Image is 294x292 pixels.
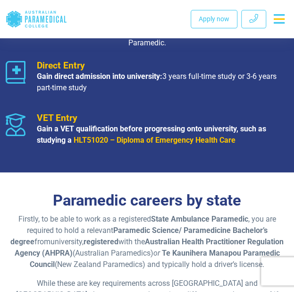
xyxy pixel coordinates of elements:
h2: Paramedic careers by state [6,191,288,210]
a: Apply now [191,10,237,28]
strong: Australian Health Practitioner Regulation Agency (AHPRA) [15,237,284,258]
strong: Te Kaunihera Manapou Paramedic Council [30,249,280,269]
em: or [153,249,160,258]
a: HLT51020 – Diploma of Emergency Health Care [74,136,235,145]
span: VET Entry [37,112,77,123]
span: university [50,237,82,246]
button: Toggle navigation [270,10,288,27]
strong: Gain direct admission into university: [37,72,162,81]
p: 3 years full-time study or 3-6 years part-time study [37,71,288,94]
span: Direct Entry [37,60,85,71]
strong: registered [84,237,118,246]
a: Australian Paramedical College [6,4,67,34]
strong: Gain a VET qualification before progressing onto university, such as studying a [37,124,266,145]
p: Firstly, to be able to work as a registered , you are required to hold a relevant from , with the... [6,214,288,270]
strong: Paramedic Science/ Paramedicine Bachelor’s degree [10,226,268,246]
strong: State Ambulance Paramedic [151,215,248,223]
